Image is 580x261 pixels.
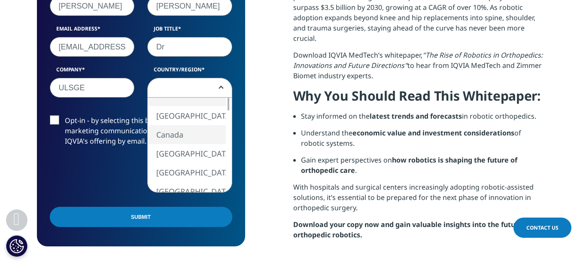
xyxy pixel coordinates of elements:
a: Contact Us [513,218,571,238]
strong: economic value and investment considerations [352,128,514,138]
li: Canada [148,125,226,144]
li: [GEOGRAPHIC_DATA] [148,163,226,182]
span: Contact Us [526,224,559,231]
li: Gain expert perspectives on . [301,155,544,182]
strong: Download your copy now and gain valuable insights into the future of orthopedic robotics. [293,220,531,240]
em: "The Rise of Robotics in Orthopedics: Innovations and Future Directions" [293,50,543,70]
p: Download IQVIA MedTech’s whitepaper, to hear from IQVIA MedTech and Zimmer Biomet industry experts. [293,50,544,87]
iframe: reCAPTCHA [50,160,180,193]
li: Understand the of robotic systems. [301,128,544,155]
li: [GEOGRAPHIC_DATA] [148,182,226,201]
p: With hospitals and surgical centers increasingly adopting robotic-assisted solutions, it’s essent... [293,182,544,219]
strong: how robotics is shaping the future of orthopedic care [301,155,517,175]
label: Country/Region [147,66,232,78]
strong: latest trends and forecasts [370,111,462,121]
li: [GEOGRAPHIC_DATA] [148,144,226,163]
label: Email Address [50,25,135,37]
label: Job Title [147,25,232,37]
li: Stay informed on the in robotic orthopedics. [301,111,544,128]
label: Company [50,66,135,78]
li: [GEOGRAPHIC_DATA] [148,106,226,125]
button: Definições de cookies [6,235,27,257]
input: Submit [50,207,232,227]
h4: Why You Should Read This Whitepaper: [293,87,544,111]
label: Opt-in - by selecting this box, I consent to receiving marketing communications and information a... [50,115,232,151]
